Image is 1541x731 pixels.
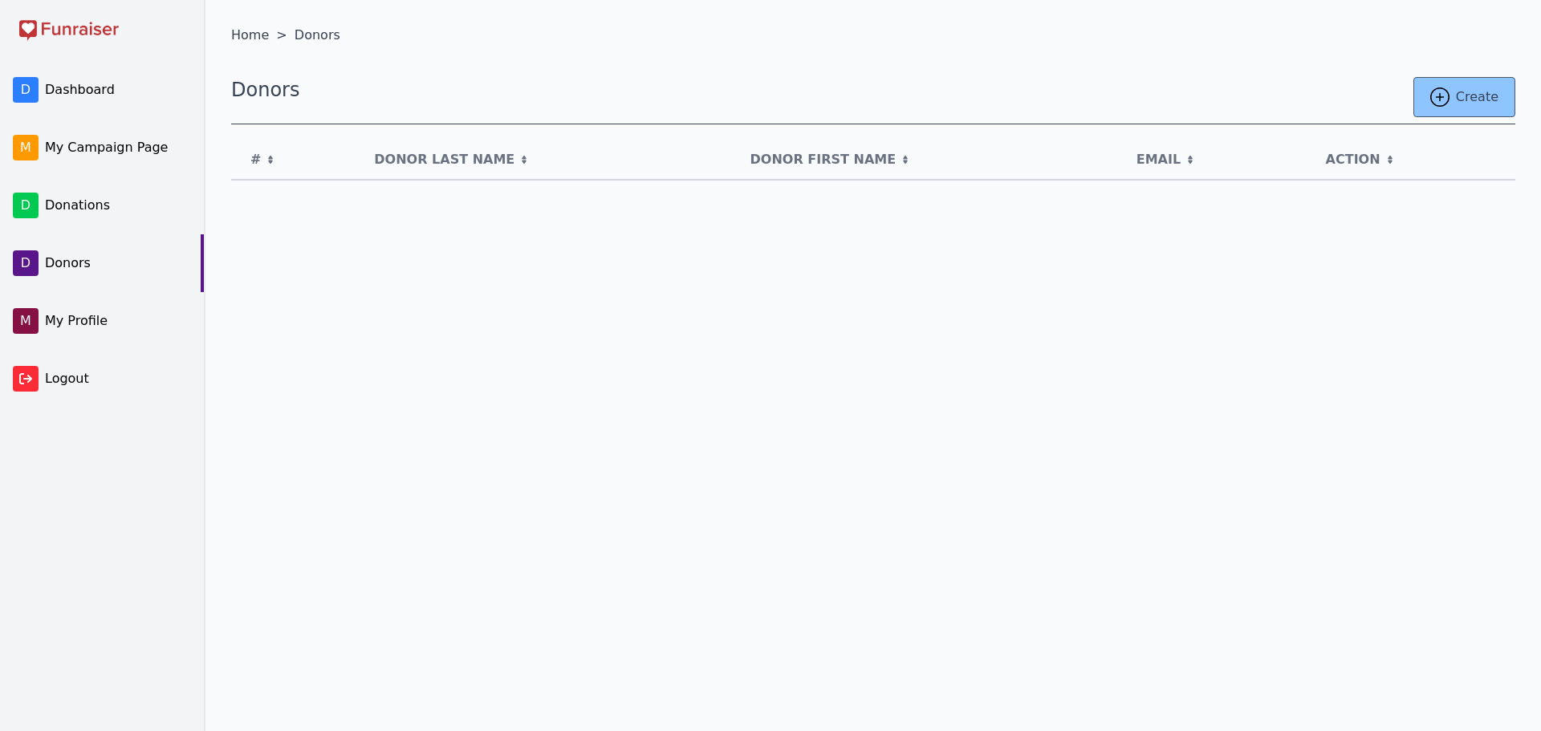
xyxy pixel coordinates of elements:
[13,135,39,160] span: M
[13,250,39,276] span: D
[291,26,344,51] span: Donors
[45,80,188,99] span: Dashboard
[374,150,529,169] button: Donor Last Name
[45,369,191,388] span: Logout
[45,254,188,273] span: Donors
[250,150,275,169] button: #
[13,77,39,103] span: D
[1326,150,1395,169] button: Action
[45,196,188,215] span: Donations
[1413,77,1515,117] a: Create
[13,308,39,334] span: M
[276,27,287,43] span: >
[231,26,1515,51] nav: Breadcrumb
[13,193,39,218] span: D
[231,77,1413,117] h1: Donors
[45,138,188,157] span: My Campaign Page
[1136,150,1195,169] button: Email
[231,26,272,51] a: Home
[750,150,911,169] button: Donor First Name
[19,19,119,42] img: Funraiser logo
[45,311,188,331] span: My Profile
